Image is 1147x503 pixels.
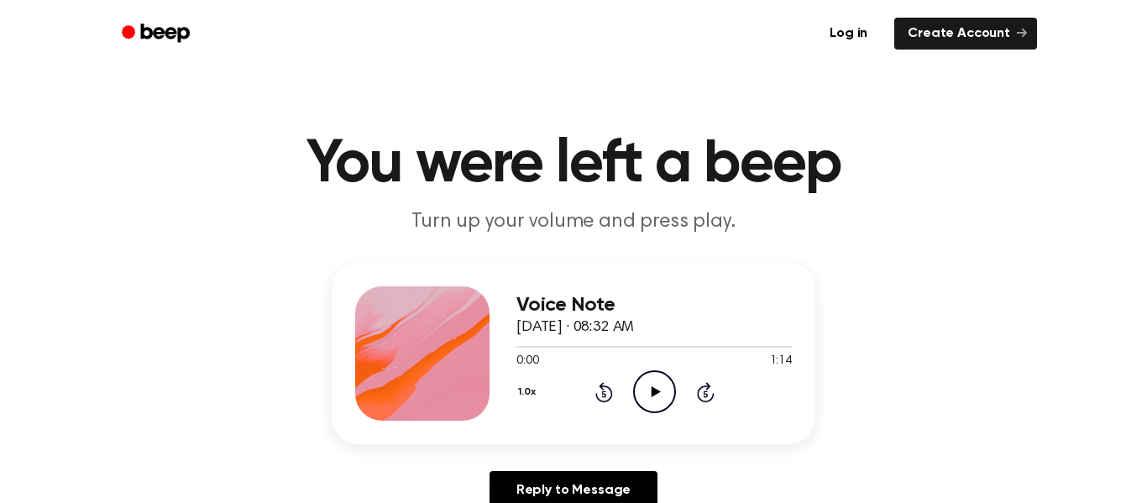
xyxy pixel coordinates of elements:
span: 1:14 [770,353,792,370]
h3: Voice Note [516,294,792,317]
span: [DATE] · 08:32 AM [516,320,634,335]
button: 1.0x [516,378,542,406]
h1: You were left a beep [144,134,1003,195]
a: Log in [813,14,884,53]
a: Beep [110,18,205,50]
a: Create Account [894,18,1037,50]
p: Turn up your volume and press play. [251,208,896,236]
span: 0:00 [516,353,538,370]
